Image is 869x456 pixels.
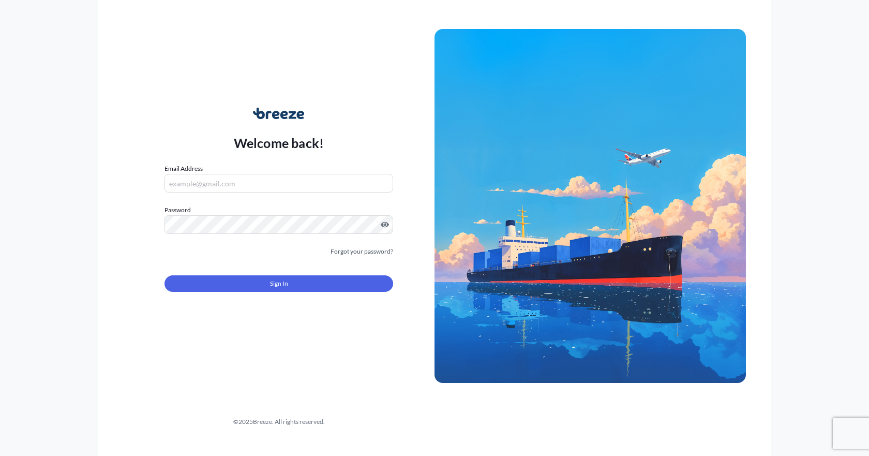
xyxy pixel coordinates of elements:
[164,174,393,193] input: example@gmail.com
[270,278,288,289] span: Sign In
[164,275,393,292] button: Sign In
[123,417,435,427] div: © 2025 Breeze. All rights reserved.
[164,164,203,174] label: Email Address
[164,205,393,215] label: Password
[234,135,324,151] p: Welcome back!
[435,29,746,383] img: Ship illustration
[381,220,389,229] button: Show password
[331,246,393,257] a: Forgot your password?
